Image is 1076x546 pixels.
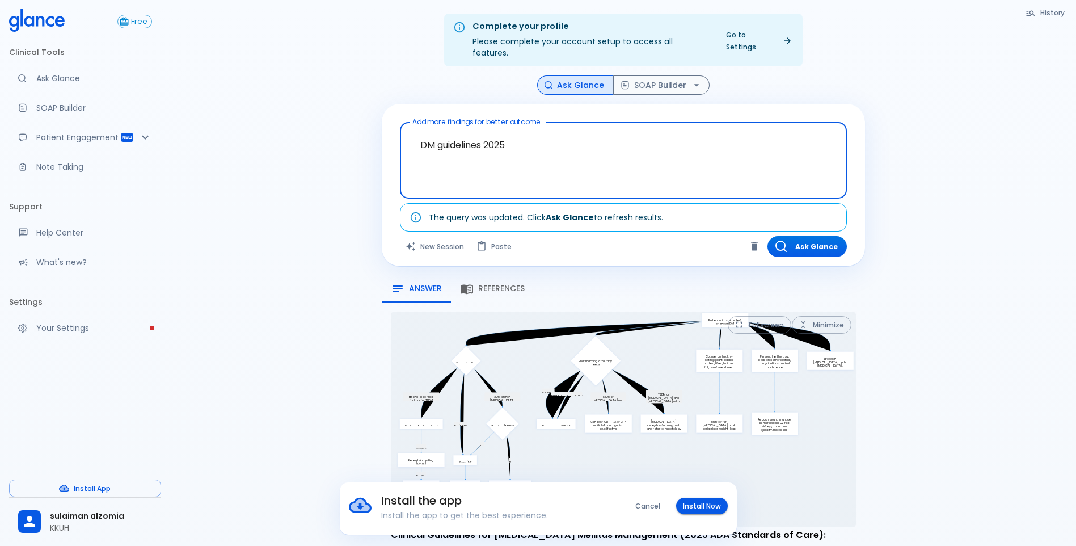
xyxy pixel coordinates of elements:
p: Your Settings [36,322,152,334]
button: Cancel [628,498,667,514]
button: History [1020,5,1071,21]
p: [MEDICAL_DATA] receptor-beta agonist and refer to hepatology [646,420,682,430]
a: Docugen: Compose a clinical documentation in seconds [9,95,161,120]
p: Positive [416,447,427,451]
button: Ask Glance [537,75,614,95]
button: Free [117,15,152,28]
strong: Ask Glance [546,212,594,223]
li: Support [9,193,161,220]
a: Click to view or change your subscription [117,15,161,28]
p: Ask Glance [36,73,152,84]
div: Complete your profile [472,20,710,33]
span: Free [127,18,151,26]
p: Start [MEDICAL_DATA] [459,461,492,464]
p: Patient Engagement [36,132,120,143]
p: Repeat Ab testing [DATE] [403,459,439,465]
a: Get help from our support team [9,220,161,245]
button: Ask Glance [767,236,847,257]
p: Counsel on healthy eating: plant-based protein, fiber, limit sat fat, avoid sweetened drinks [702,355,737,372]
p: T2DM or [MEDICAL_DATA] and [MEDICAL_DATA] or MASLD [590,395,626,409]
p: Note Taking [36,161,152,173]
h6: Install the app [381,492,598,510]
p: Positive [416,474,427,478]
a: Please complete account setup [9,316,161,341]
button: Paste from clipboard [471,236,518,257]
p: N [509,461,511,464]
p: Pharmacologic therapy needs [578,359,614,366]
button: Clear [746,238,763,255]
p: Perform Ab-based testing [405,425,441,428]
p: T2DM CKD [542,391,556,394]
button: Install Now [676,498,728,514]
p: What's new? [36,257,152,268]
button: Install App [9,480,161,497]
li: Settings [9,288,161,316]
textarea: DM guidelines 2025 [408,127,839,176]
p: Recommend GLP-1 RA [542,425,573,428]
p: KKUH [50,522,152,534]
p: Personalize therapy: base on comorbidities, complications, patient preference [757,355,793,368]
a: Advanced note-taking [9,154,161,179]
p: T2DM on non-[MEDICAL_DATA] [484,395,520,402]
p: T2DM obesity and HFpEF [551,395,585,398]
p: SOAP Builder [36,102,152,114]
a: Moramiz: Find ICD10AM codes instantly [9,66,161,91]
p: Strong FHx or risk factors for T1DM [403,395,439,402]
div: The query was updated. Click to refresh results. [429,207,663,228]
a: Go to Settings [719,27,798,55]
p: Consider GLP-1 RA or GIP or GLP-1 dual agonist plus lifestyle [590,420,626,430]
p: Help Center [36,227,152,238]
p: Consider [MEDICAL_DATA] use [491,425,527,428]
button: Clears all inputs and results. [400,236,471,257]
p: Recognize and manage comorbidities: CV risk, kidney protection, obesity, metabolic [MEDICAL_DATA] [757,418,793,435]
strong: Clinical Guidelines for [MEDICAL_DATA] Mellitus Management (2025 ADA Standards of Care): [391,528,826,541]
p: Patient with suspected or known DM [708,318,744,325]
span: Answer [409,284,442,294]
button: SOAP Builder [613,75,710,95]
p: T2DM or [MEDICAL_DATA] and [MEDICAL_DATA] with [MEDICAL_DATA] or MASLD [646,393,682,410]
label: Add more findings for better outcome [412,117,541,127]
span: sulaiman alzomia [50,510,152,522]
div: Patient Reports & Referrals [9,125,161,150]
p: On [MEDICAL_DATA] [454,425,483,428]
button: Minimize [792,316,851,334]
p: Yes [480,444,486,448]
p: Type of patient [456,362,478,365]
p: Broaden [MEDICAL_DATA] tech: [MEDICAL_DATA], [MEDICAL_DATA] pumps, devices as needed [813,357,849,377]
div: sulaiman alzomiaKKUH [9,502,161,541]
div: Recent updates and feature releases [9,250,161,275]
button: Fullscreen [728,316,791,334]
p: Install the app to get the best experience. [381,510,598,521]
div: Please complete your account setup to access all features. [472,17,710,63]
p: Monitor for [MEDICAL_DATA]: post bariatric or weight-loss med [702,420,737,434]
li: Clinical Tools [9,39,161,66]
span: References [478,284,525,294]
